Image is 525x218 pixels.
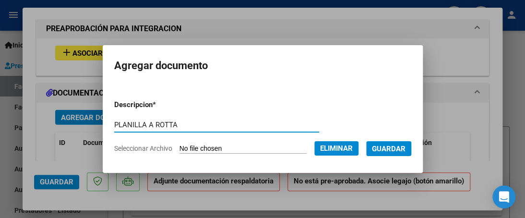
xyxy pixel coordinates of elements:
[366,141,411,156] button: Guardar
[372,145,406,153] span: Guardar
[314,141,358,156] button: Eliminar
[114,145,172,152] span: Seleccionar Archivo
[492,185,515,208] div: Open Intercom Messenger
[114,99,203,110] p: Descripcion
[114,57,411,75] h2: Agregar documento
[320,144,353,153] span: Eliminar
